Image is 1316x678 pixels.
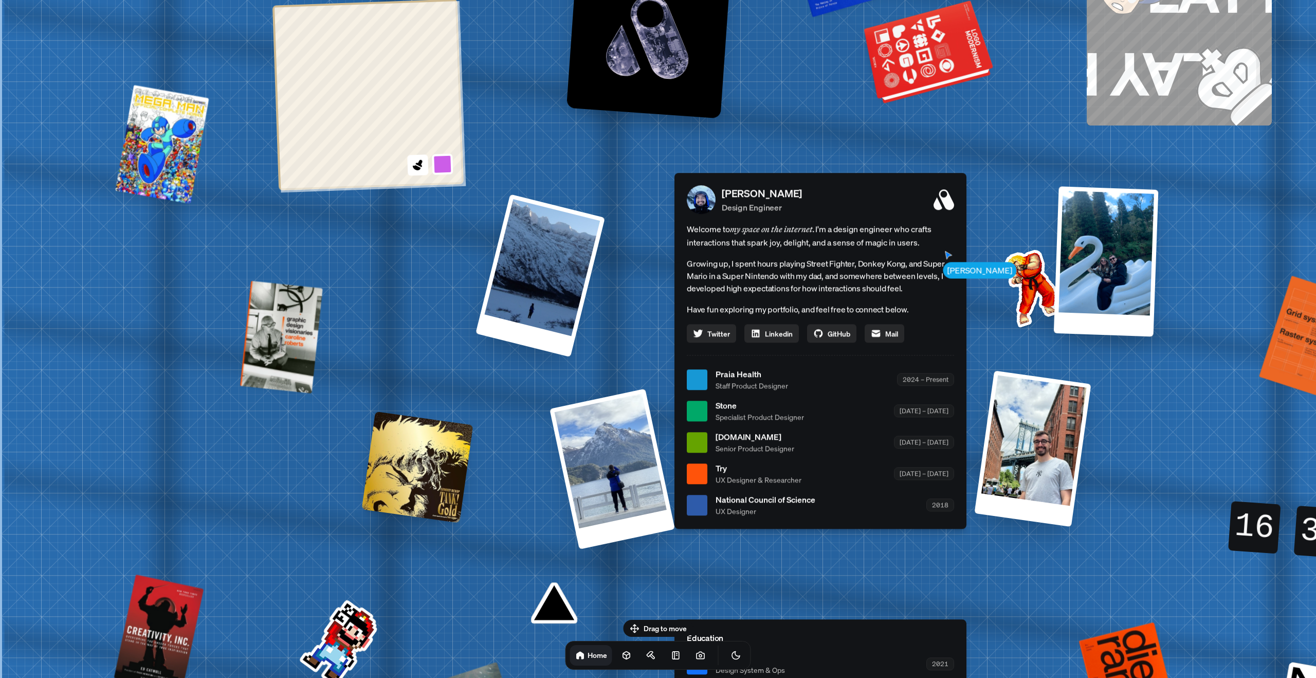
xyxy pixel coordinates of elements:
h1: Home [588,650,607,660]
p: Growing up, I spent hours playing Street Fighter, Donkey Kong, and Super Mario in a Super Nintend... [687,257,954,294]
span: Staff Product Designer [716,380,788,391]
span: UX Designer [716,506,815,516]
p: Have fun exploring my portfolio, and feel free to connect below. [687,302,954,316]
span: Design System & Ops [716,665,785,675]
p: Design Engineer [722,201,802,213]
span: Praia Health [716,368,788,380]
p: [PERSON_NAME] [722,186,802,201]
button: Toggle Theme [726,645,746,666]
a: Mail [865,324,904,343]
p: Education [687,632,954,644]
span: National Council of Science [716,493,815,506]
span: GitHub [828,328,850,339]
em: my space on the internet. [730,224,815,234]
span: Twitter [707,328,730,339]
span: Try [716,462,801,474]
div: 2021 [926,657,954,670]
img: Profile example [978,234,1082,338]
div: 2018 [926,498,954,511]
a: Twitter [687,324,736,343]
span: Welcome to I'm a design engineer who crafts interactions that spark joy, delight, and a sense of ... [687,222,954,249]
img: Profile Picture [687,185,716,214]
div: [DATE] – [DATE] [894,404,954,417]
span: Specialist Product Designer [716,412,804,422]
span: Senior Product Designer [716,443,794,454]
a: Linkedin [744,324,799,343]
span: UX Designer & Researcher [716,474,801,485]
a: GitHub [807,324,856,343]
span: Stone [716,399,804,412]
a: Home [570,645,612,666]
div: 2024 – Present [897,373,954,386]
span: Linkedin [765,328,793,339]
span: Mail [885,328,898,339]
span: [DOMAIN_NAME] [716,431,794,443]
div: [DATE] – [DATE] [894,467,954,480]
div: [DATE] – [DATE] [894,436,954,449]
